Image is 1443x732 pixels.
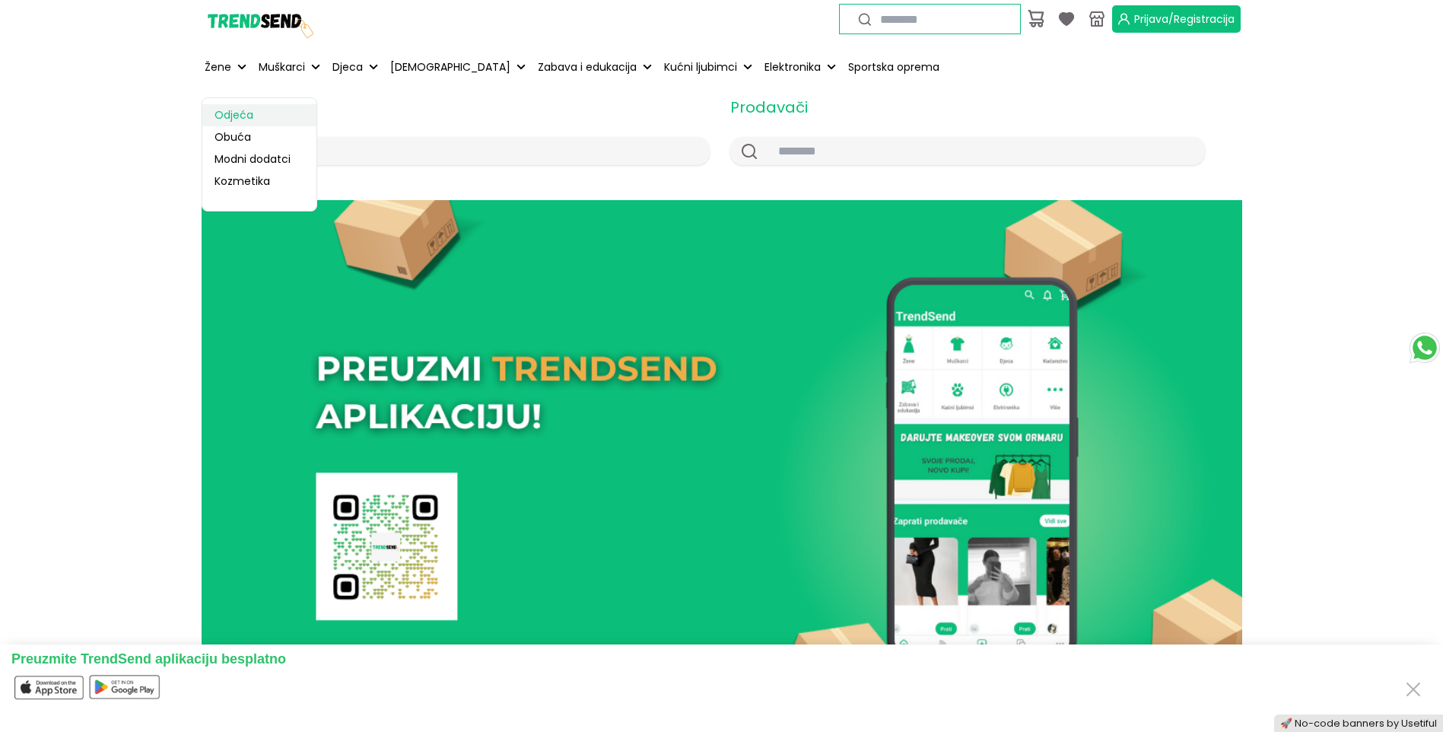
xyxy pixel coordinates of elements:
button: Djeca [329,50,381,84]
p: [DEMOGRAPHIC_DATA] [390,59,510,75]
span: Prijava/Registracija [1134,11,1235,27]
button: Zabava i edukacija [535,50,655,84]
a: Sportska oprema [845,50,942,84]
a: 🚀 No-code banners by Usetiful [1280,717,1437,730]
h2: Prodavači [730,96,1206,119]
button: [DEMOGRAPHIC_DATA] [387,50,529,84]
button: Close [1401,674,1426,702]
p: Elektronika [764,59,821,75]
p: Žene [205,59,231,75]
button: Žene [202,50,250,84]
button: Muškarci [256,50,323,84]
button: Prijava/Registracija [1112,5,1241,33]
p: Kućni ljubimci [664,59,737,75]
button: Elektronika [761,50,839,84]
p: Zabava i edukacija [538,59,637,75]
p: Muškarci [259,59,305,75]
span: Preuzmite TrendSend aplikaciju besplatno [11,651,286,667]
button: Kućni ljubimci [661,50,755,84]
h2: Oglasi [214,96,710,119]
p: Djeca [332,59,363,75]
